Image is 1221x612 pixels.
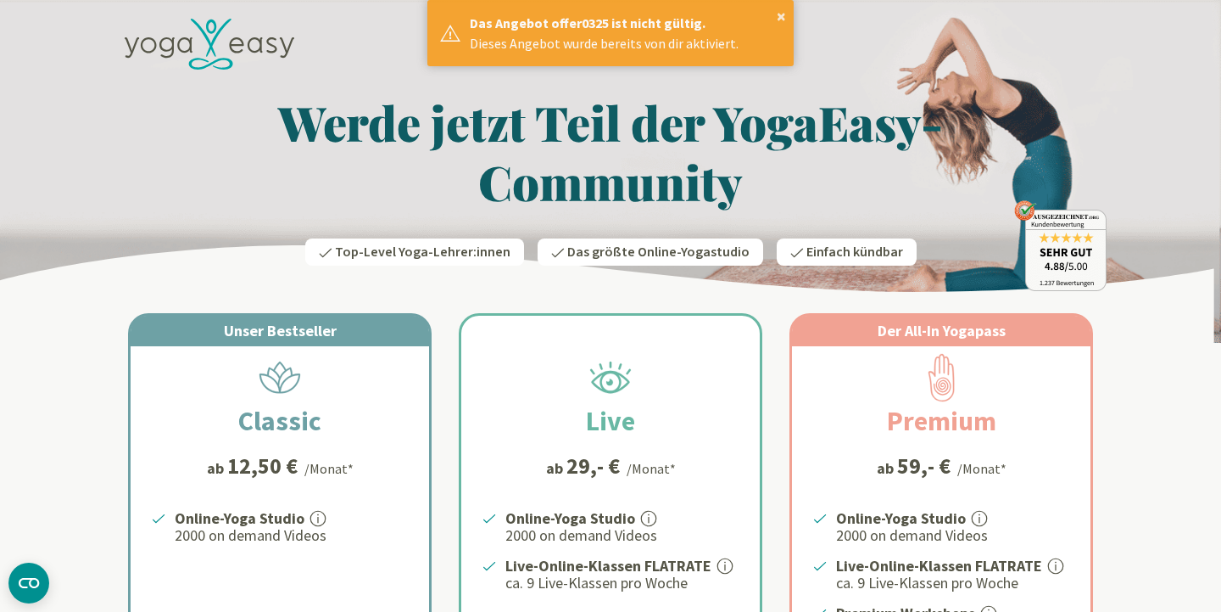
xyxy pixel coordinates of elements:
strong: Live-Online-Klassen FLATRATE [836,556,1042,576]
strong: Online-Yoga Studio [836,508,966,528]
h2: Premium [846,401,1037,441]
p: 2000 on demand Videos [505,525,739,546]
p: 2000 on demand Videos [836,525,1070,546]
div: /Monat* [957,458,1006,479]
p: 2000 on demand Videos [175,525,409,546]
div: Das Angebot offer0325 ist nicht gültig. [470,13,781,33]
div: 29,- € [566,455,620,477]
strong: Online-Yoga Studio [175,508,304,528]
strong: Live-Online-Klassen FLATRATE [505,556,711,576]
span: ab [546,457,566,480]
p: ca. 9 Live-Klassen pro Woche [836,573,1070,593]
div: 12,50 € [227,455,298,477]
span: ab [207,457,227,480]
h1: Werde jetzt Teil der YogaEasy-Community [114,93,1107,211]
h2: Classic [198,401,362,441]
span: Das größte Online-Yogastudio [567,243,750,261]
div: /Monat* [304,458,354,479]
div: 59,- € [897,455,951,477]
span: ab [877,457,897,480]
span: Der All-In Yogapass [878,321,1006,340]
img: ausgezeichnet_badge.png [1014,200,1107,291]
div: Dieses Angebot wurde bereits von dir aktiviert. [470,33,781,53]
strong: Online-Yoga Studio [505,508,635,528]
span: Top-Level Yoga-Lehrer:innen [335,243,510,261]
span: Einfach kündbar [806,243,903,261]
button: CMP-Widget öffnen [8,563,49,604]
div: /Monat* [627,458,676,479]
h2: Live [545,401,676,441]
button: × [777,8,786,25]
p: ca. 9 Live-Klassen pro Woche [505,573,739,593]
span: Unser Bestseller [224,321,337,340]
